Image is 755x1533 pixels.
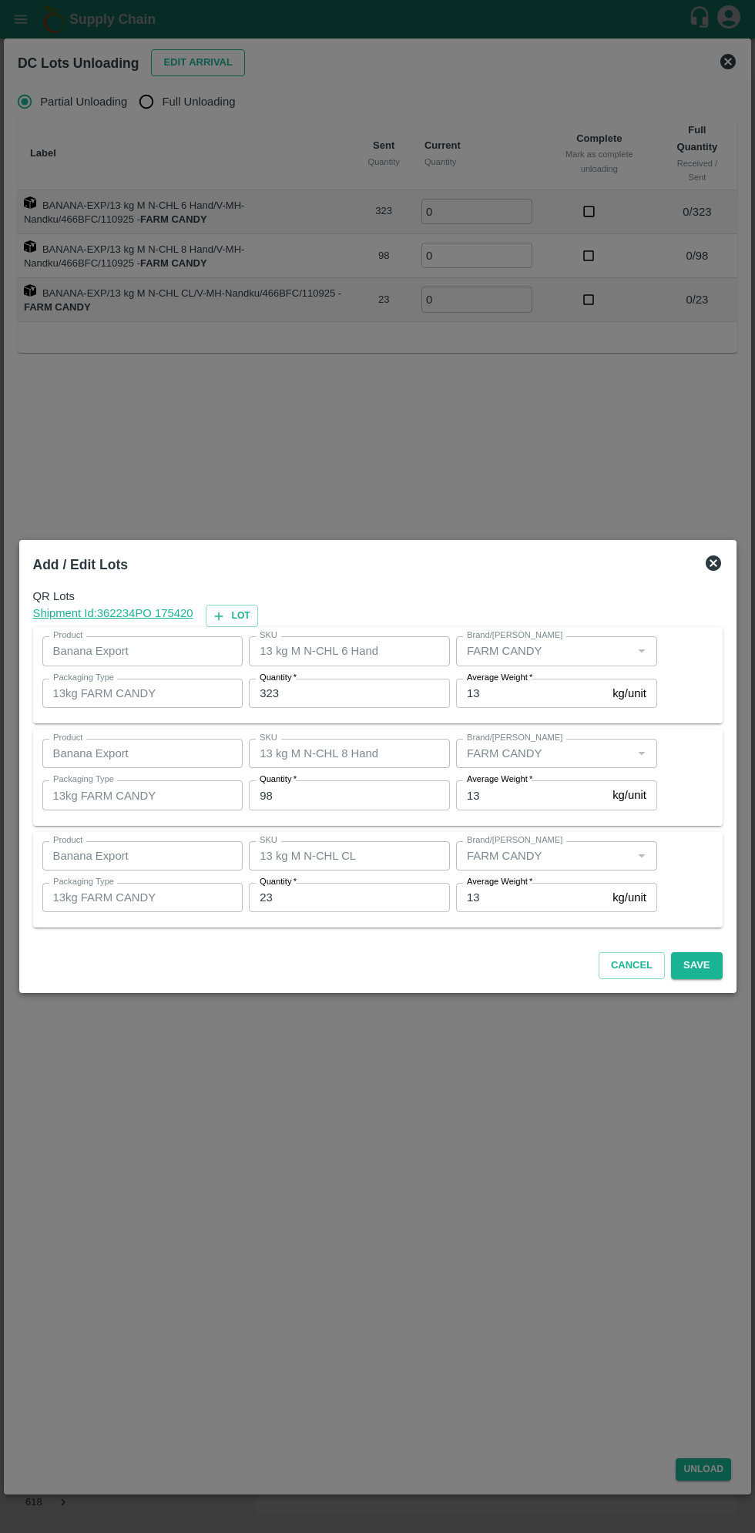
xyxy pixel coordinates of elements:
button: Save [671,952,722,979]
a: Shipment Id:362234PO 175420 [33,605,193,627]
label: Product [53,629,82,642]
label: Average Weight [467,876,532,888]
label: SKU [260,732,277,744]
label: Brand/[PERSON_NAME] [467,629,562,642]
label: Packaging Type [53,773,114,786]
label: Packaging Type [53,672,114,684]
button: Lot [206,605,258,627]
label: SKU [260,834,277,847]
label: Quantity [260,876,297,888]
input: Create Brand/Marka [461,743,627,763]
label: SKU [260,629,277,642]
label: Quantity [260,773,297,786]
label: Average Weight [467,672,532,684]
p: kg/unit [612,787,646,803]
label: Product [53,834,82,847]
input: Create Brand/Marka [461,641,627,661]
label: Packaging Type [53,876,114,888]
span: QR Lots [33,588,723,605]
label: Average Weight [467,773,532,786]
label: Quantity [260,672,297,684]
b: Add / Edit Lots [33,557,128,572]
input: Create Brand/Marka [461,846,627,866]
label: Product [53,732,82,744]
button: Cancel [599,952,665,979]
p: kg/unit [612,685,646,702]
p: kg/unit [612,889,646,906]
label: Brand/[PERSON_NAME] [467,834,562,847]
label: Brand/[PERSON_NAME] [467,732,562,744]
